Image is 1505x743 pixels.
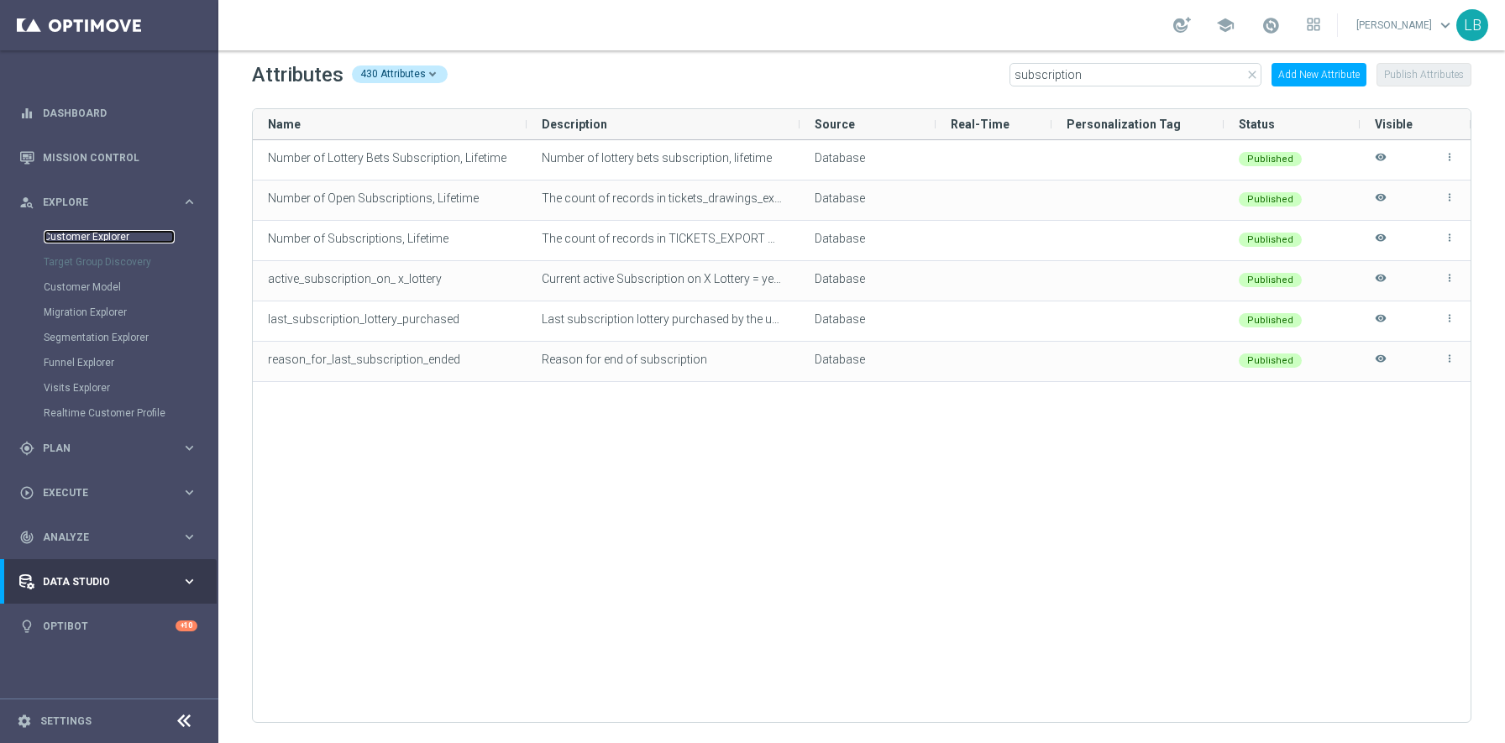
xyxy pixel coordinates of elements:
a: Realtime Customer Profile [44,406,175,420]
i: more_vert [1444,151,1455,163]
span: Last subscription lottery purchased by the user [542,312,789,326]
div: person_search Explore keyboard_arrow_right [18,196,198,209]
span: Number of Open Subscriptions, Lifetime [268,191,479,205]
a: Optibot [43,604,176,648]
button: Mission Control [18,151,198,165]
a: Visits Explorer [44,381,175,395]
div: Published [1239,273,1302,287]
a: Settings [40,716,92,726]
span: Visible [1375,118,1413,131]
span: Database [815,151,865,165]
span: Source [815,118,855,131]
span: active_subscription_on_ x_lottery [268,272,442,285]
span: Database [815,272,865,285]
a: Dashboard [43,91,197,135]
i: keyboard_arrow_right [181,194,197,210]
div: play_circle_outline Execute keyboard_arrow_right [18,486,198,500]
span: school [1216,16,1235,34]
span: Explore [43,197,181,207]
span: Current active Subscription on X Lottery = yes/no [542,272,800,285]
i: track_changes [19,530,34,545]
div: Type [815,343,920,376]
i: equalizer [19,106,34,121]
div: Data Studio [19,574,181,589]
span: Personalization Tag [1067,118,1181,131]
div: Published [1239,192,1302,207]
button: equalizer Dashboard [18,107,198,120]
i: more_vert [1444,232,1455,243]
span: last_subscription_lottery_purchased [268,312,459,326]
i: more_vert [1444,353,1455,364]
div: Migration Explorer [44,300,217,325]
span: Number of Lottery Bets Subscription, Lifetime [268,151,506,165]
div: Type [815,302,920,336]
div: Published [1239,233,1302,247]
input: Quick find attribute [1009,63,1261,86]
div: Funnel Explorer [44,350,217,375]
i: keyboard_arrow_right [181,529,197,545]
span: Description [542,118,607,131]
i: lightbulb [19,619,34,634]
button: Data Studio keyboard_arrow_right [18,575,198,589]
a: [PERSON_NAME]keyboard_arrow_down [1355,13,1456,38]
div: Published [1239,353,1302,368]
i: more_vert [1444,191,1455,203]
span: Execute [43,488,181,498]
span: Database [815,353,865,366]
span: Number of Subscriptions, Lifetime [268,232,448,245]
div: Analyze [19,530,181,545]
span: Analyze [43,532,181,542]
span: Name [268,118,301,131]
i: keyboard_arrow_right [181,573,197,589]
div: Visits Explorer [44,375,217,400]
i: gps_fixed [19,441,34,456]
div: lightbulb Optibot +10 [18,620,198,633]
i: Hide attribute [1375,312,1387,340]
div: 430 Attributes [352,65,448,83]
div: Dashboard [19,91,197,135]
i: person_search [19,195,34,210]
span: keyboard_arrow_down [1436,16,1455,34]
i: Hide attribute [1375,191,1387,219]
a: Migration Explorer [44,306,175,319]
i: Hide attribute [1375,232,1387,259]
a: Segmentation Explorer [44,331,175,344]
span: The count of records in TICKETS_EXPORT where lifespan_cd is de.dla.platform.lotto.Subscription an... [542,232,1206,245]
span: Data Studio [43,577,181,587]
span: Number of lottery bets subscription, lifetime [542,151,772,165]
span: Database [815,232,865,245]
div: Type [815,181,920,215]
a: Customer Explorer [44,230,175,243]
h2: Attributes [252,61,343,88]
i: more_vert [1444,272,1455,284]
button: track_changes Analyze keyboard_arrow_right [18,531,198,544]
div: Realtime Customer Profile [44,400,217,426]
i: more_vert [1444,312,1455,324]
button: gps_fixed Plan keyboard_arrow_right [18,442,198,455]
div: Type [815,141,920,175]
div: Type [815,262,920,296]
i: Hide attribute [1375,353,1387,380]
a: Funnel Explorer [44,356,175,369]
span: Status [1239,118,1275,131]
div: +10 [176,620,197,631]
span: Reason for end of subscription [542,353,707,366]
div: Target Group Discovery [44,249,217,275]
div: Mission Control [19,135,197,180]
div: Explore [19,195,181,210]
div: LB [1456,9,1488,41]
span: The count of records in tickets_drawings_export where IS_SUBSCRIPTION = Y and CLOSINGDATE is on o... [542,191,1201,205]
i: keyboard_arrow_right [181,484,197,500]
i: close [1245,68,1259,81]
div: Segmentation Explorer [44,325,217,350]
i: settings [17,714,32,729]
span: Database [815,312,865,326]
i: keyboard_arrow_right [181,440,197,456]
a: Customer Model [44,280,175,294]
div: Execute [19,485,181,500]
div: Type [815,222,920,255]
